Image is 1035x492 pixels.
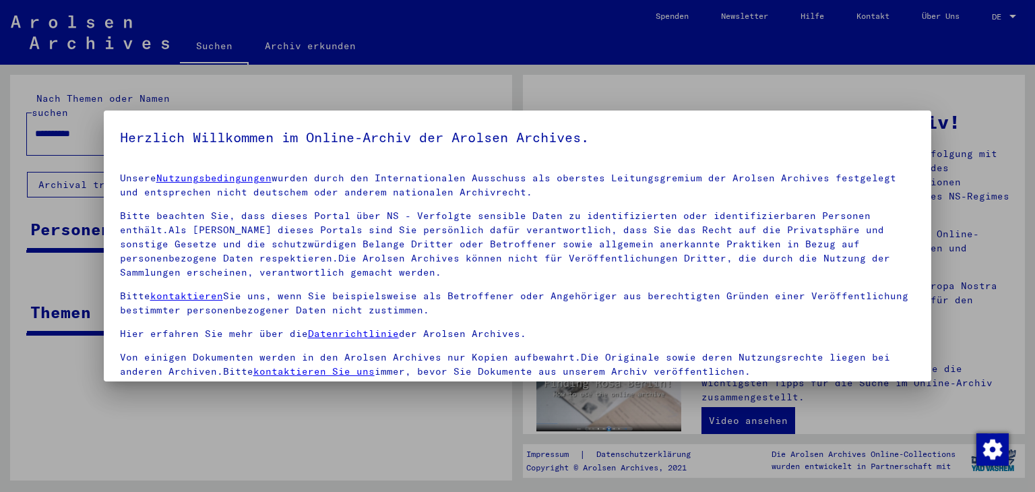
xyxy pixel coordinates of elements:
p: Bitte Sie uns, wenn Sie beispielsweise als Betroffener oder Angehöriger aus berechtigten Gründen ... [120,289,916,317]
h5: Herzlich Willkommen im Online-Archiv der Arolsen Archives. [120,127,916,148]
p: Bitte beachten Sie, dass dieses Portal über NS - Verfolgte sensible Daten zu identifizierten oder... [120,209,916,280]
p: Unsere wurden durch den Internationalen Ausschuss als oberstes Leitungsgremium der Arolsen Archiv... [120,171,916,199]
a: Datenrichtlinie [308,328,399,340]
a: kontaktieren [150,290,223,302]
img: Zustimmung ändern [976,433,1009,466]
p: Hier erfahren Sie mehr über die der Arolsen Archives. [120,327,916,341]
p: Von einigen Dokumenten werden in den Arolsen Archives nur Kopien aufbewahrt.Die Originale sowie d... [120,350,916,379]
a: Nutzungsbedingungen [156,172,272,184]
a: kontaktieren Sie uns [253,365,375,377]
